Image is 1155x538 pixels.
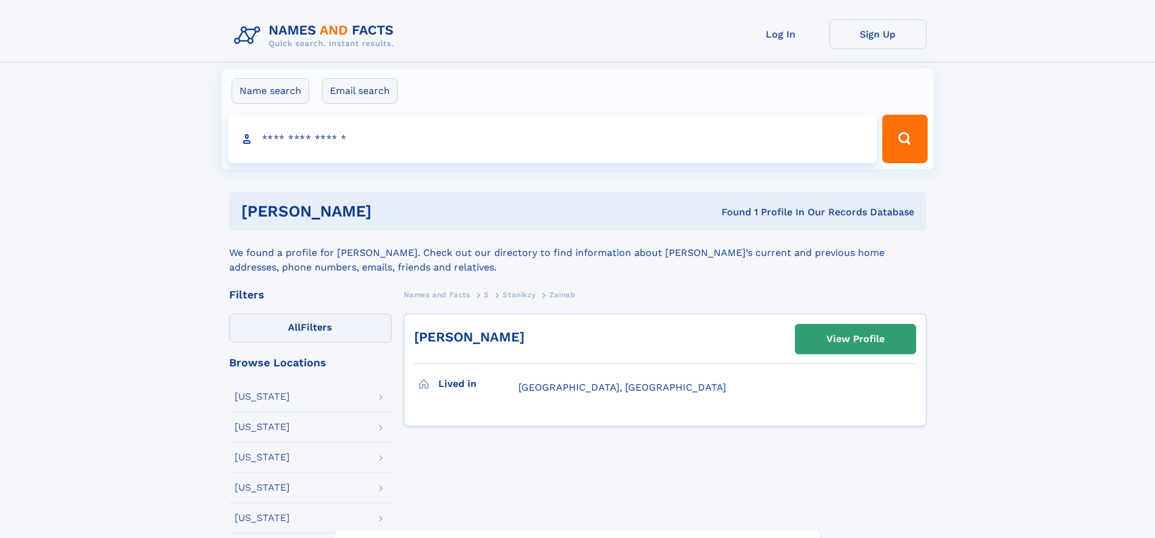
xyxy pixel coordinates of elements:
[232,78,309,104] label: Name search
[229,289,392,300] div: Filters
[414,329,524,345] a: [PERSON_NAME]
[229,231,926,275] div: We found a profile for [PERSON_NAME]. Check out our directory to find information about [PERSON_N...
[235,392,290,402] div: [US_STATE]
[235,513,290,523] div: [US_STATE]
[322,78,398,104] label: Email search
[882,115,927,163] button: Search Button
[229,357,392,368] div: Browse Locations
[404,287,470,302] a: Names and Facts
[503,287,535,302] a: Stanikzy
[518,382,726,393] span: [GEOGRAPHIC_DATA], [GEOGRAPHIC_DATA]
[732,19,829,49] a: Log In
[235,452,290,462] div: [US_STATE]
[829,19,926,49] a: Sign Up
[288,321,301,333] span: All
[484,291,489,299] span: S
[438,374,518,394] h3: Lived in
[228,115,877,163] input: search input
[826,325,885,353] div: View Profile
[229,314,392,343] label: Filters
[549,291,576,299] span: Zainab
[235,483,290,493] div: [US_STATE]
[546,206,914,219] div: Found 1 Profile In Our Records Database
[229,19,404,52] img: Logo Names and Facts
[241,204,547,219] h1: [PERSON_NAME]
[503,291,535,299] span: Stanikzy
[795,324,916,354] a: View Profile
[235,422,290,432] div: [US_STATE]
[484,287,489,302] a: S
